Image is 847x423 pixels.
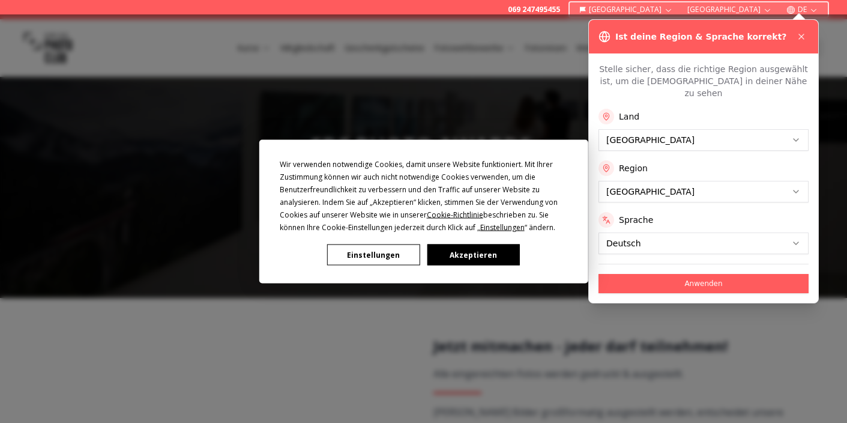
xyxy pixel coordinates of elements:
[259,140,588,284] div: Cookie Consent Prompt
[480,222,525,233] span: Einstellungen
[427,245,519,266] button: Akzeptieren
[280,158,568,234] div: Wir verwenden notwendige Cookies, damit unsere Website funktioniert. Mit Ihrer Zustimmung können ...
[427,210,483,220] span: Cookie-Richtlinie
[327,245,420,266] button: Einstellungen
